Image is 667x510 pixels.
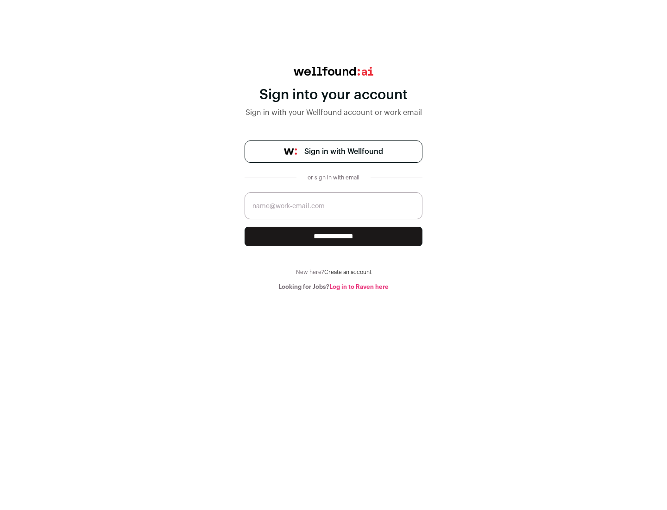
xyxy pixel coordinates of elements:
[304,174,363,181] div: or sign in with email
[245,268,422,276] div: New here?
[245,140,422,163] a: Sign in with Wellfound
[294,67,373,76] img: wellfound:ai
[284,148,297,155] img: wellfound-symbol-flush-black-fb3c872781a75f747ccb3a119075da62bfe97bd399995f84a933054e44a575c4.png
[245,107,422,118] div: Sign in with your Wellfound account or work email
[245,87,422,103] div: Sign into your account
[329,284,389,290] a: Log in to Raven here
[245,192,422,219] input: name@work-email.com
[304,146,383,157] span: Sign in with Wellfound
[324,269,371,275] a: Create an account
[245,283,422,291] div: Looking for Jobs?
